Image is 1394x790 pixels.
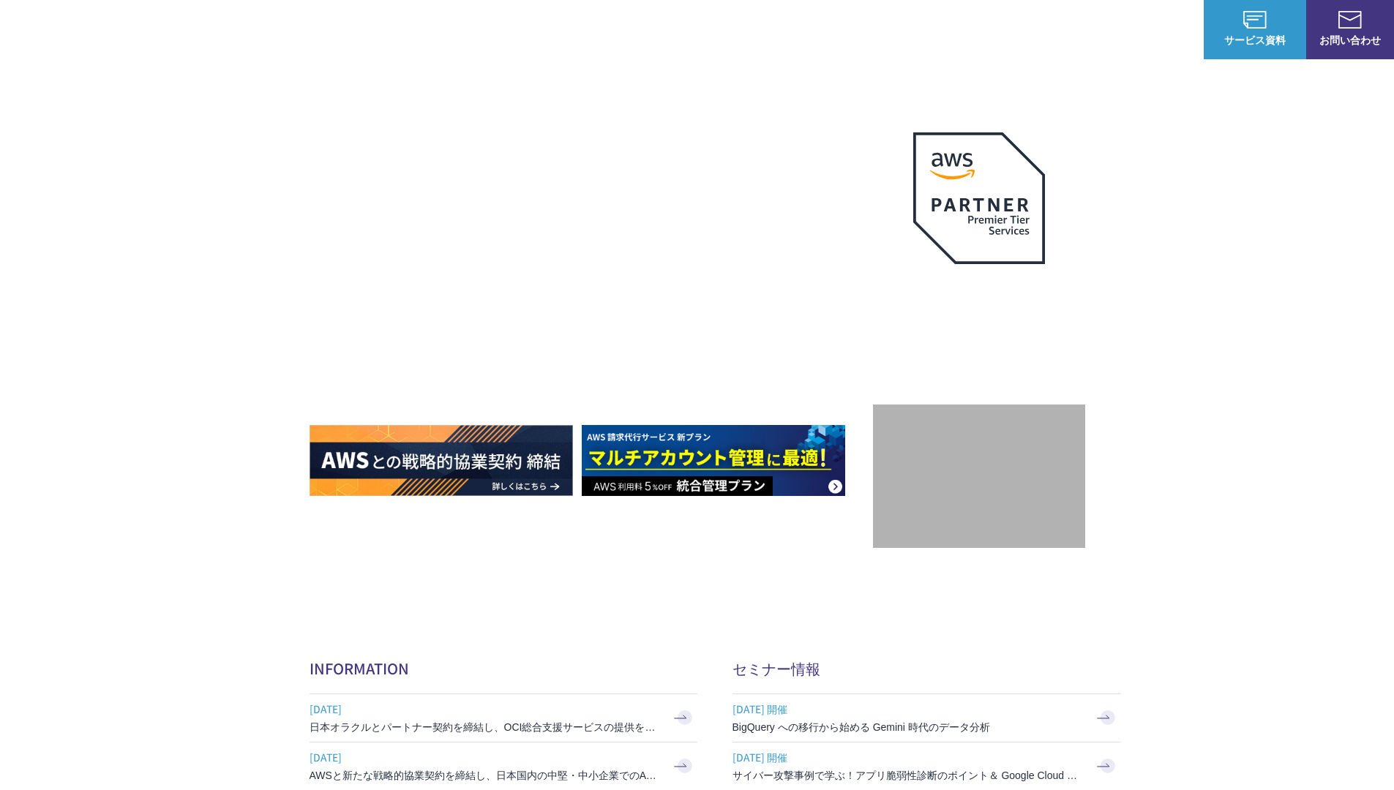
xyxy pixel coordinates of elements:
[896,282,1063,338] p: 最上位プレミアティア サービスパートナー
[1243,11,1267,29] img: AWS総合支援サービス C-Chorus サービス資料
[913,132,1045,264] img: AWSプレミアティアサービスパートナー
[1306,32,1394,48] span: お問い合わせ
[1063,22,1119,37] p: ナレッジ
[732,698,1084,720] span: [DATE] 開催
[310,694,697,742] a: [DATE] 日本オラクルとパートナー契約を締結し、OCI総合支援サービスの提供を開始
[732,768,1084,783] h3: サイバー攻撃事例で学ぶ！アプリ脆弱性診断のポイント＆ Google Cloud セキュリティ対策
[168,14,274,45] span: NHN テコラス AWS総合支援サービス
[22,12,274,47] a: AWS総合支援サービス C-Chorus NHN テコラスAWS総合支援サービス
[310,658,697,679] h2: INFORMATION
[310,742,697,790] a: [DATE] AWSと新たな戦略的協業契約を締結し、日本国内の中堅・中小企業でのAWS活用を加速
[962,282,995,303] em: AWS
[732,746,1084,768] span: [DATE] 開催
[732,658,1120,679] h2: セミナー情報
[732,742,1120,790] a: [DATE] 開催 サイバー攻撃事例で学ぶ！アプリ脆弱性診断のポイント＆ Google Cloud セキュリティ対策
[732,720,1084,734] h3: BigQuery への移行から始める Gemini 時代のデータ分析
[902,426,1056,533] img: 契約件数
[732,694,1120,742] a: [DATE] 開催 BigQuery への移行から始める Gemini 時代のデータ分析
[310,162,873,226] p: AWSの導入からコスト削減、 構成・運用の最適化からデータ活用まで 規模や業種業態を問わない マネージドサービスで
[1338,11,1362,29] img: お問い合わせ
[310,425,573,496] img: AWSとの戦略的協業契約 締結
[1204,32,1306,48] span: サービス資料
[993,22,1034,37] a: 導入事例
[847,22,964,37] p: 業種別ソリューション
[762,22,817,37] p: サービス
[697,22,732,37] p: 強み
[1148,22,1189,37] a: ログイン
[310,768,661,783] h3: AWSと新たな戦略的協業契約を締結し、日本国内の中堅・中小企業でのAWS活用を加速
[310,241,873,381] h1: AWS ジャーニーの 成功を実現
[310,698,661,720] span: [DATE]
[310,746,661,768] span: [DATE]
[310,720,661,734] h3: 日本オラクルとパートナー契約を締結し、OCI総合支援サービスの提供を開始
[582,425,845,496] img: AWS請求代行サービス 統合管理プラン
